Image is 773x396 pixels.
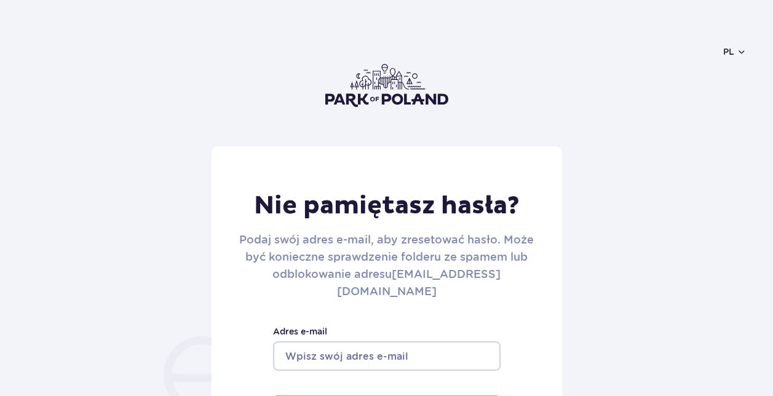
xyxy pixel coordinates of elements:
button: pl [723,46,747,58]
p: Podaj swój adres e-mail, aby zresetować hasło. Może być konieczne sprawdzenie folderu ze spamem l... [239,231,534,300]
input: Wpisz swój adres e-mail [273,341,501,371]
h1: Nie pamiętasz hasła? [239,191,534,221]
label: Adres e-mail [273,325,501,338]
img: Park of Poland logo [325,64,448,107]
